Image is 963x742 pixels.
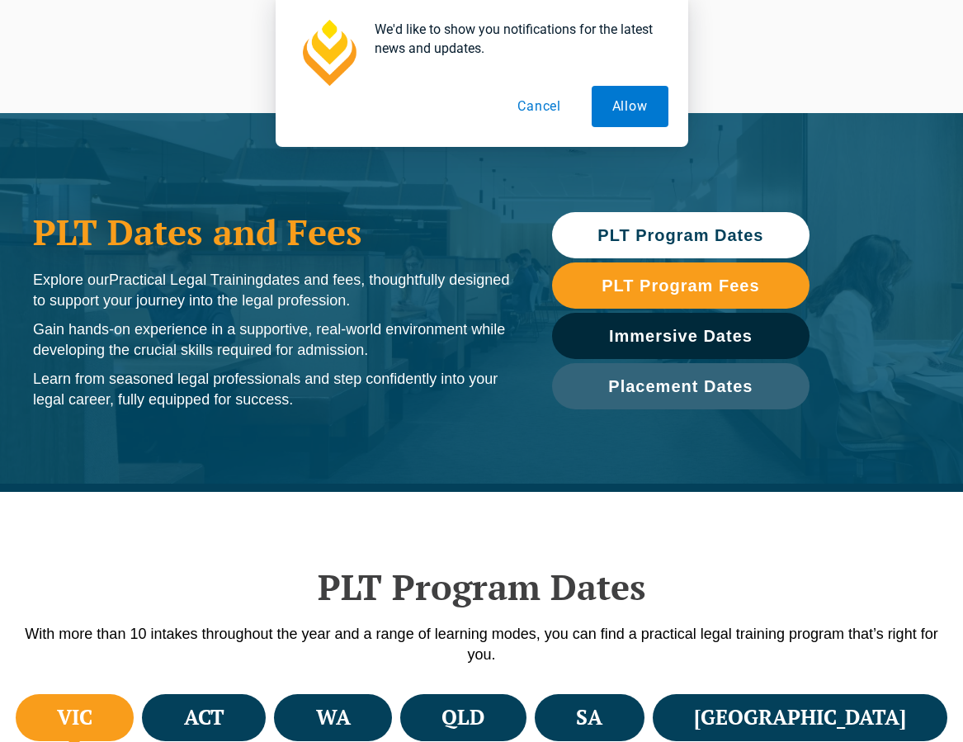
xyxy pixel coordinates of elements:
[361,20,668,58] div: We'd like to show you notifications for the latest news and updates.
[295,20,361,86] img: notification icon
[592,86,668,127] button: Allow
[109,272,263,288] span: Practical Legal Training
[184,704,224,731] h4: ACT
[609,328,753,344] span: Immersive Dates
[497,86,582,127] button: Cancel
[316,704,351,731] h4: WA
[33,270,519,311] p: Explore our dates and fees, thoughtfully designed to support your journey into the legal profession.
[552,212,810,258] a: PLT Program Dates
[33,369,519,410] p: Learn from seasoned legal professionals and step confidently into your legal career, fully equipp...
[441,704,484,731] h4: QLD
[552,363,810,409] a: Placement Dates
[608,378,753,395] span: Placement Dates
[552,262,810,309] a: PLT Program Fees
[552,313,810,359] a: Immersive Dates
[57,704,92,731] h4: VIC
[576,704,602,731] h4: SA
[33,319,519,361] p: Gain hands-on experience in a supportive, real-world environment while developing the crucial ski...
[694,704,906,731] h4: [GEOGRAPHIC_DATA]
[597,227,763,243] span: PLT Program Dates
[17,566,946,607] h2: PLT Program Dates
[17,624,946,665] p: With more than 10 intakes throughout the year and a range of learning modes, you can find a pract...
[33,211,519,253] h1: PLT Dates and Fees
[602,277,759,294] span: PLT Program Fees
